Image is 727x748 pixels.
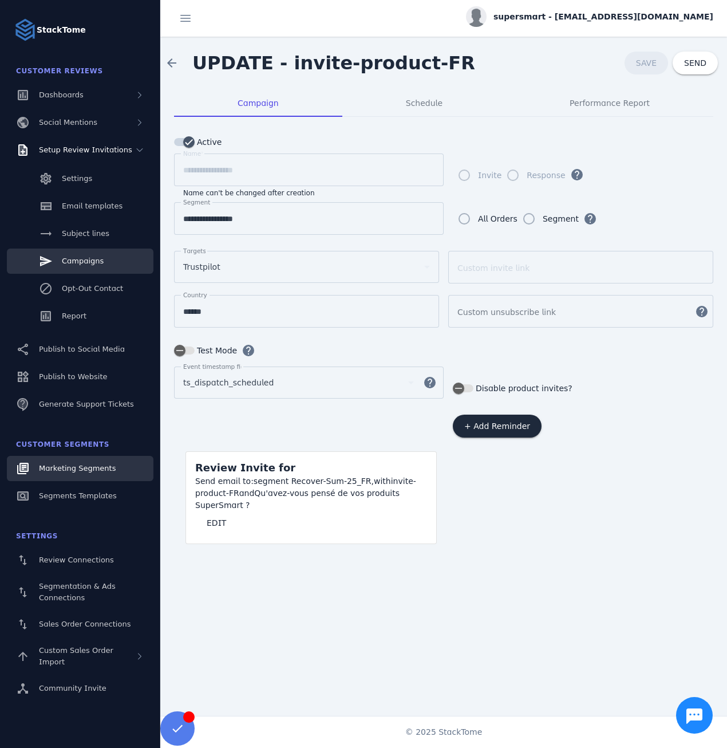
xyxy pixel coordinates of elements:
span: Performance Report [570,99,650,107]
span: Marketing Segments [39,464,116,473]
span: Generate Support Tickets [39,400,134,408]
span: Dashboards [39,90,84,99]
span: UPDATE - invite-product-FR [192,52,475,74]
a: Report [7,304,153,329]
label: Active [195,135,222,149]
span: Review Invite for [195,462,295,474]
a: Settings [7,166,153,191]
a: Campaigns [7,249,153,274]
button: EDIT [195,511,238,534]
a: Segments Templates [7,483,153,509]
span: Send email to: [195,477,254,486]
span: Campaigns [62,257,104,265]
label: Segment [540,212,579,226]
a: Sales Order Connections [7,612,153,637]
span: Email templates [62,202,123,210]
span: Social Mentions [39,118,97,127]
mat-icon: help [416,376,444,389]
a: Opt-Out Contact [7,276,153,301]
a: Publish to Social Media [7,337,153,362]
span: Trustpilot [183,260,220,274]
a: Community Invite [7,676,153,701]
a: Subject lines [7,221,153,246]
label: Test Mode [195,344,237,357]
span: Publish to Social Media [39,345,125,353]
button: + Add Reminder [453,415,542,438]
img: Logo image [14,18,37,41]
div: segment Recover-Sum-25_FR, invite-product-FR Qu'avez-vous pensé de vos produits SuperSmart ? [195,475,427,511]
mat-label: Custom invite link [457,263,530,273]
label: Disable product invites? [473,381,572,395]
input: Country [183,305,430,318]
span: EDIT [207,519,226,527]
a: Marketing Segments [7,456,153,481]
span: SEND [684,59,706,67]
span: Campaign [238,99,279,107]
span: Community Invite [39,684,106,692]
span: Sales Order Connections [39,620,131,628]
span: Review Connections [39,556,114,564]
span: Publish to Website [39,372,107,381]
span: ts_dispatch_scheduled [183,376,274,389]
mat-label: Country [183,292,207,298]
span: Settings [62,174,92,183]
div: All Orders [478,212,517,226]
label: Response [524,168,565,182]
a: Email templates [7,194,153,219]
a: Review Connections [7,548,153,573]
span: Report [62,312,86,320]
mat-label: Segment [183,199,210,206]
a: Generate Support Tickets [7,392,153,417]
input: Segment [183,212,434,226]
strong: StackTome [37,24,86,36]
span: Subject lines [62,229,109,238]
mat-label: Targets [183,247,206,254]
span: Setup Review Invitations [39,145,132,154]
span: Customer Segments [16,440,109,448]
span: © 2025 StackTome [405,726,483,738]
span: supersmart - [EMAIL_ADDRESS][DOMAIN_NAME] [493,11,713,23]
a: Segmentation & Ads Connections [7,575,153,609]
span: with [374,477,391,486]
mat-label: Event timestamp field [183,363,250,370]
button: SEND [673,52,718,74]
button: supersmart - [EMAIL_ADDRESS][DOMAIN_NAME] [466,6,713,27]
span: Settings [16,532,58,540]
span: and [239,489,255,498]
span: Schedule [406,99,442,107]
span: Opt-Out Contact [62,284,123,293]
span: + Add Reminder [464,422,530,430]
a: Publish to Website [7,364,153,389]
mat-label: Name [183,150,201,157]
span: Segmentation & Ads Connections [39,582,116,602]
mat-hint: Name can't be changed after creation [183,186,315,198]
span: Customer Reviews [16,67,103,75]
span: Custom Sales Order Import [39,646,113,666]
img: profile.jpg [466,6,487,27]
label: Invite [476,168,501,182]
span: Segments Templates [39,491,117,500]
mat-label: Custom unsubscribe link [457,308,556,317]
